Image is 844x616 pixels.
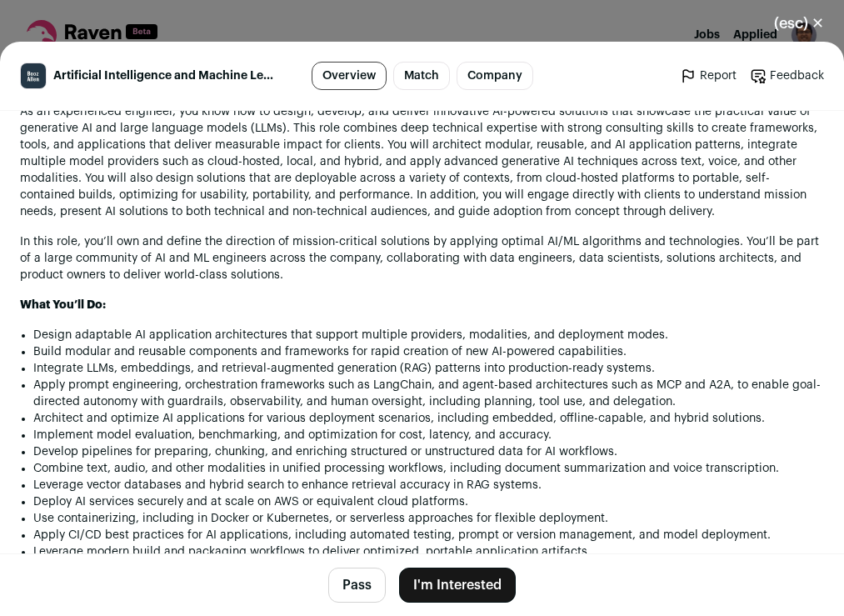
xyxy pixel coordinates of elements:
li: Use containerizing, including in Docker or Kubernetes, or serverless approaches for flexible depl... [33,510,824,527]
li: Design adaptable AI application architectures that support multiple providers, modalities, and de... [33,327,824,343]
a: Feedback [750,68,824,84]
li: Deploy AI services securely and at scale on AWS or equivalent cloud platforms. [33,493,824,510]
li: Combine text, audio, and other modalities in unified processing workflows, including document sum... [33,460,824,477]
span: Artificial Intelligence and Machine Learning Engineer, Senior [53,68,279,84]
a: Overview [312,62,387,90]
button: Close modal [754,5,844,42]
a: Match [393,62,450,90]
img: 06b70a096da74e3ecf61938e2095598d913547ef19e2c36c6df2f0c3af986c8a.jpg [21,63,46,88]
li: Implement model evaluation, benchmarking, and optimization for cost, latency, and accuracy. [33,427,824,443]
button: I'm Interested [399,568,516,603]
li: Leverage modern build and packaging workflows to deliver optimized, portable application artifacts. [33,543,824,560]
li: Apply prompt engineering, orchestration frameworks such as LangChain, and agent-based architectur... [33,377,824,410]
li: Integrate LLMs, embeddings, and retrieval-augmented generation (RAG) patterns into production-rea... [33,360,824,377]
li: Build modular and reusable components and frameworks for rapid creation of new AI-powered capabil... [33,343,824,360]
a: Company [457,62,533,90]
a: Report [680,68,737,84]
button: Pass [328,568,386,603]
li: Architect and optimize AI applications for various deployment scenarios, including embedded, offl... [33,410,824,427]
li: Leverage vector databases and hybrid search to enhance retrieval accuracy in RAG systems. [33,477,824,493]
p: In this role, you’ll own and define the direction of mission-critical solutions by applying optim... [20,233,824,283]
strong: What You’ll Do: [20,299,106,311]
li: Develop pipelines for preparing, chunking, and enriching structured or unstructured data for AI w... [33,443,824,460]
li: Apply CI/CD best practices for AI applications, including automated testing, prompt or version ma... [33,527,824,543]
p: As an experienced engineer, you know how to design, develop, and deliver innovative AI-powered so... [20,103,824,220]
